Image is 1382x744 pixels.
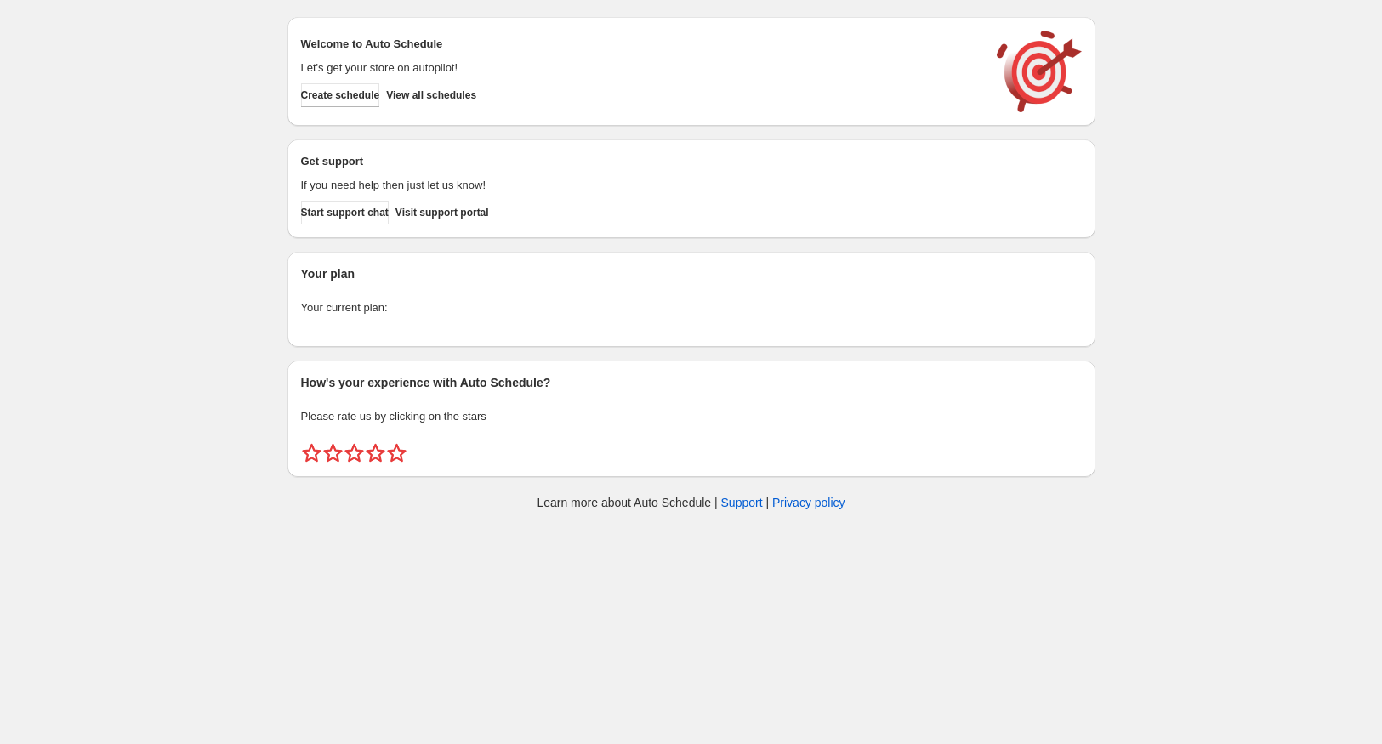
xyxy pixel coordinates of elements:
[301,88,380,102] span: Create schedule
[386,88,476,102] span: View all schedules
[301,177,980,194] p: If you need help then just let us know!
[301,153,980,170] h2: Get support
[395,201,489,224] a: Visit support portal
[395,206,489,219] span: Visit support portal
[301,206,389,219] span: Start support chat
[301,408,1082,425] p: Please rate us by clicking on the stars
[301,299,1082,316] p: Your current plan:
[721,496,763,509] a: Support
[301,36,980,53] h2: Welcome to Auto Schedule
[301,201,389,224] a: Start support chat
[537,494,845,511] p: Learn more about Auto Schedule | |
[772,496,845,509] a: Privacy policy
[301,265,1082,282] h2: Your plan
[386,83,476,107] button: View all schedules
[301,60,980,77] p: Let's get your store on autopilot!
[301,83,380,107] button: Create schedule
[301,374,1082,391] h2: How's your experience with Auto Schedule?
